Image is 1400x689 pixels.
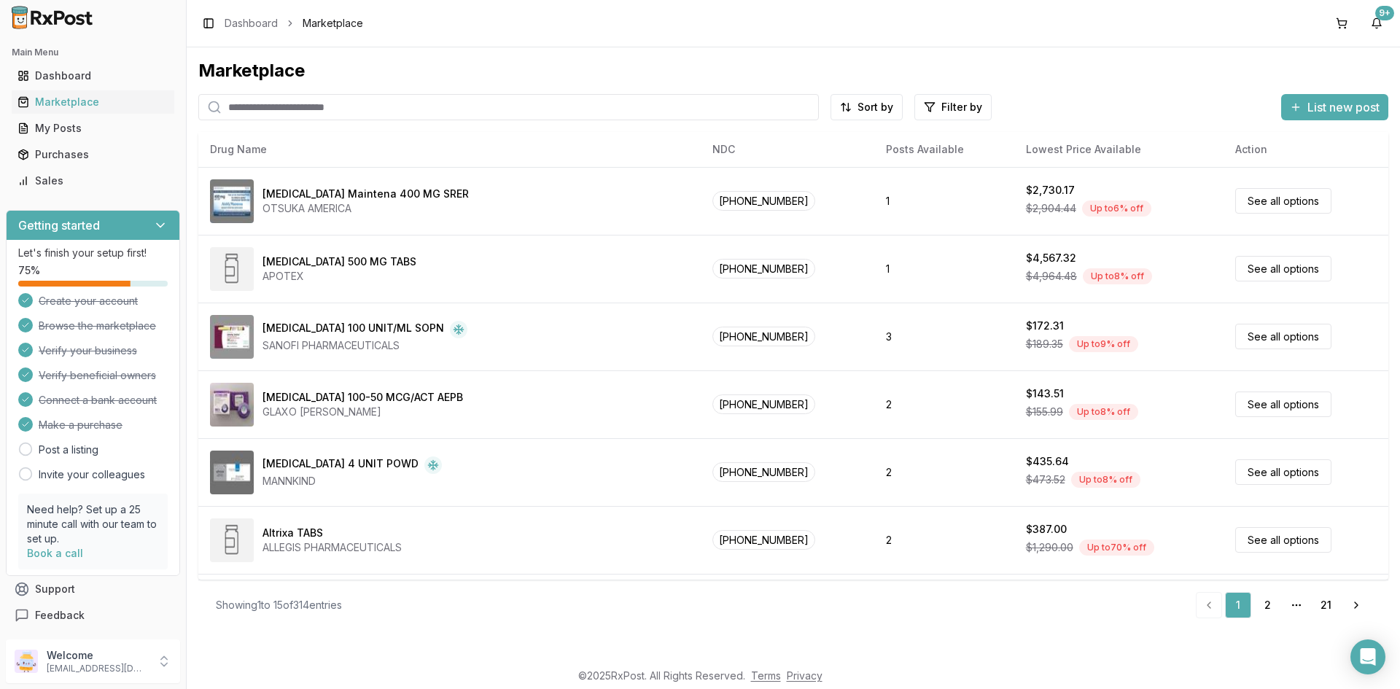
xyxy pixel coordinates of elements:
[1196,592,1371,618] nav: pagination
[1026,386,1064,401] div: $143.51
[941,100,982,114] span: Filter by
[17,95,168,109] div: Marketplace
[874,506,1014,574] td: 2
[1235,324,1331,349] a: See all options
[6,64,180,87] button: Dashboard
[6,169,180,192] button: Sales
[1082,201,1151,217] div: Up to 6 % off
[712,462,815,482] span: [PHONE_NUMBER]
[831,94,903,120] button: Sort by
[17,174,168,188] div: Sales
[874,132,1014,167] th: Posts Available
[39,319,156,333] span: Browse the marketplace
[39,467,145,482] a: Invite your colleagues
[210,451,254,494] img: Afrezza 4 UNIT POWD
[1071,472,1140,488] div: Up to 8 % off
[1350,639,1385,674] div: Open Intercom Messenger
[12,47,174,58] h2: Main Menu
[1026,337,1063,351] span: $189.35
[874,370,1014,438] td: 2
[303,16,363,31] span: Marketplace
[262,405,463,419] div: GLAXO [PERSON_NAME]
[1026,472,1065,487] span: $473.52
[1235,527,1331,553] a: See all options
[47,648,148,663] p: Welcome
[262,338,467,353] div: SANOFI PHARMACEUTICALS
[1224,132,1388,167] th: Action
[874,167,1014,235] td: 1
[1375,6,1394,20] div: 9+
[1235,188,1331,214] a: See all options
[198,132,701,167] th: Drug Name
[1026,405,1063,419] span: $155.99
[1225,592,1251,618] a: 1
[1014,132,1224,167] th: Lowest Price Available
[210,247,254,291] img: Abiraterone Acetate 500 MG TABS
[210,383,254,427] img: Advair Diskus 100-50 MCG/ACT AEPB
[1026,319,1064,333] div: $172.31
[18,246,168,260] p: Let's finish your setup first!
[17,69,168,83] div: Dashboard
[787,669,822,682] a: Privacy
[12,168,174,194] a: Sales
[874,438,1014,506] td: 2
[712,394,815,414] span: [PHONE_NUMBER]
[17,121,168,136] div: My Posts
[262,390,463,405] div: [MEDICAL_DATA] 100-50 MCG/ACT AEPB
[18,217,100,234] h3: Getting started
[1026,251,1076,265] div: $4,567.32
[712,191,815,211] span: [PHONE_NUMBER]
[210,518,254,562] img: Altrixa TABS
[6,143,180,166] button: Purchases
[262,254,416,269] div: [MEDICAL_DATA] 500 MG TABS
[1069,336,1138,352] div: Up to 9 % off
[874,235,1014,303] td: 1
[6,6,99,29] img: RxPost Logo
[198,59,1388,82] div: Marketplace
[262,187,469,201] div: [MEDICAL_DATA] Maintena 400 MG SRER
[27,502,159,546] p: Need help? Set up a 25 minute call with our team to set up.
[1079,540,1154,556] div: Up to 70 % off
[12,141,174,168] a: Purchases
[914,94,992,120] button: Filter by
[1235,392,1331,417] a: See all options
[874,574,1014,642] td: 26
[39,368,156,383] span: Verify beneficial owners
[39,418,122,432] span: Make a purchase
[225,16,278,31] a: Dashboard
[6,117,180,140] button: My Posts
[210,315,254,359] img: Admelog SoloStar 100 UNIT/ML SOPN
[712,327,815,346] span: [PHONE_NUMBER]
[12,63,174,89] a: Dashboard
[15,650,38,673] img: User avatar
[857,100,893,114] span: Sort by
[35,608,85,623] span: Feedback
[262,321,444,338] div: [MEDICAL_DATA] 100 UNIT/ML SOPN
[225,16,363,31] nav: breadcrumb
[712,530,815,550] span: [PHONE_NUMBER]
[6,90,180,114] button: Marketplace
[12,89,174,115] a: Marketplace
[1026,269,1077,284] span: $4,964.48
[262,526,323,540] div: Altrixa TABS
[751,669,781,682] a: Terms
[712,259,815,279] span: [PHONE_NUMBER]
[1083,268,1152,284] div: Up to 8 % off
[12,115,174,141] a: My Posts
[6,602,180,628] button: Feedback
[1026,183,1075,198] div: $2,730.17
[18,263,40,278] span: 75 %
[262,201,469,216] div: OTSUKA AMERICA
[216,598,342,612] div: Showing 1 to 15 of 314 entries
[39,294,138,308] span: Create your account
[27,547,83,559] a: Book a call
[701,132,874,167] th: NDC
[262,474,442,488] div: MANNKIND
[1281,101,1388,116] a: List new post
[262,540,402,555] div: ALLEGIS PHARMACEUTICALS
[1069,404,1138,420] div: Up to 8 % off
[874,303,1014,370] td: 3
[39,393,157,408] span: Connect a bank account
[39,343,137,358] span: Verify your business
[47,663,148,674] p: [EMAIL_ADDRESS][DOMAIN_NAME]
